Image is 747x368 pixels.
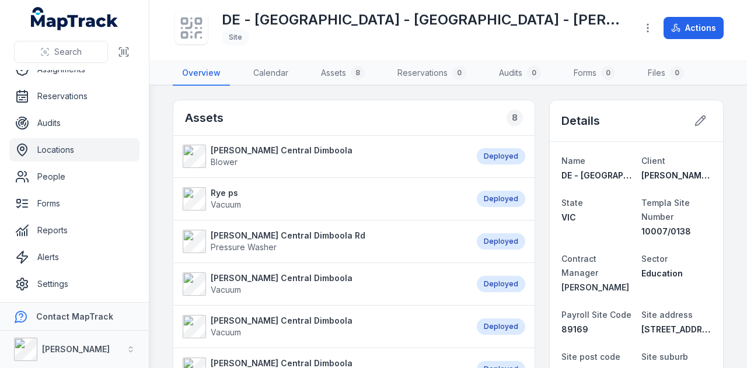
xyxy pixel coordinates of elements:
a: [PERSON_NAME] [561,282,631,293]
div: 0 [601,66,615,80]
a: Calendar [244,61,298,86]
a: Audits0 [490,61,550,86]
strong: [PERSON_NAME] Central Dimboola Rd [211,230,365,241]
span: VIC [561,212,576,222]
span: State [561,198,583,208]
a: Reservations0 [388,61,476,86]
span: Vacuum [211,199,241,209]
span: Templa Site Number [641,198,690,222]
a: Forms0 [564,61,624,86]
strong: [PERSON_NAME] [42,344,110,354]
div: Site [222,29,249,45]
span: Sector [641,254,668,264]
span: Site suburb [641,352,688,362]
span: 89169 [561,324,588,334]
div: Deployed [477,148,525,164]
strong: [PERSON_NAME] Central Dimboola [211,315,352,327]
span: Blower [211,157,238,167]
a: Audits [9,111,139,135]
div: 0 [452,66,466,80]
a: Reports [9,219,139,242]
a: Reservations [9,85,139,108]
a: MapTrack [31,7,118,30]
a: Forms [9,192,139,215]
span: Site address [641,310,693,320]
span: Payroll Site Code [561,310,631,320]
a: Rye psVacuum [183,187,465,211]
strong: [PERSON_NAME] Central Dimboola [211,145,352,156]
a: Overview [173,61,230,86]
a: [PERSON_NAME] Central DimboolaBlower [183,145,465,168]
div: 8 [351,66,365,80]
button: Search [14,41,108,63]
a: Locations [9,138,139,162]
a: Alerts [9,246,139,269]
a: People [9,165,139,188]
span: [STREET_ADDRESS] [641,324,721,334]
a: [PERSON_NAME] Central Dimboola RdPressure Washer [183,230,465,253]
strong: Rye ps [211,187,241,199]
a: Settings [9,272,139,296]
div: 0 [527,66,541,80]
a: Assets8 [312,61,374,86]
span: 10007/0138 [641,226,691,236]
span: Contract Manager [561,254,598,278]
a: [PERSON_NAME] Central DimboolaVacuum [183,315,465,338]
div: Deployed [477,276,525,292]
span: Site post code [561,352,620,362]
span: Pressure Washer [211,242,277,252]
button: Actions [664,17,724,39]
span: Vacuum [211,285,241,295]
a: Files0 [638,61,693,86]
span: Search [54,46,82,58]
h2: Details [561,113,600,129]
h2: Assets [185,110,224,126]
div: Deployed [477,318,525,335]
div: 8 [507,110,523,126]
span: Client [641,156,665,166]
strong: [PERSON_NAME] Central Dimboola [211,272,352,284]
span: Name [561,156,585,166]
div: Deployed [477,191,525,207]
strong: Contact MapTrack [36,311,113,321]
a: [PERSON_NAME] Central DimboolaVacuum [183,272,465,296]
span: Education [641,268,683,278]
div: Deployed [477,233,525,250]
div: 0 [670,66,684,80]
h1: DE - [GEOGRAPHIC_DATA] - [GEOGRAPHIC_DATA] - [PERSON_NAME]-bek - 89169 [222,10,627,29]
span: Vacuum [211,327,241,337]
